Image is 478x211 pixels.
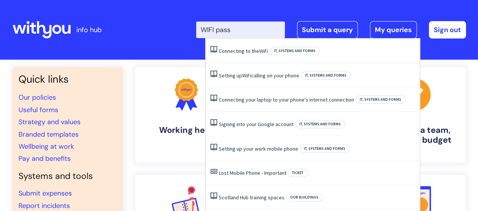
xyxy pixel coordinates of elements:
[270,47,320,55] span: IT, systems and forms
[19,105,58,114] a: Useful forms
[196,22,285,38] input: Search
[219,72,299,79] a: Setting upWiFicalling on your phone
[135,67,238,163] a: Working here
[76,24,102,36] p: info hub
[219,145,298,152] a: Setting up your work mobile phone
[286,193,323,202] span: Our buildings
[297,21,358,39] a: Submit a query
[295,120,345,128] span: IT, systems and forms
[19,93,56,102] a: Our policies
[196,21,466,39] div: | -
[141,125,232,135] h4: Working here
[219,48,268,54] a: Connecting to theWiFi
[301,71,351,80] span: IT, systems and forms
[19,130,79,139] a: Branded templates
[242,72,251,79] span: WiFi
[19,171,117,182] h4: Systems and tools
[19,117,80,126] a: Strategy and values
[219,169,286,176] a: Lost Mobile Phone - Important
[19,142,74,151] a: Wellbeing at work
[219,194,285,201] a: Scotland Hub training spaces
[259,48,268,54] span: WiFi
[288,169,308,177] span: Ticket
[19,154,71,163] a: Pay and benefits
[429,21,466,39] a: Sign out
[300,145,350,153] span: IT, systems and forms
[19,73,117,85] h3: Quick links
[219,96,354,103] a: Connecting your laptop to your phone's internet connection
[19,189,72,198] a: Submit expenses
[356,95,405,104] span: IT, systems and forms
[370,21,417,39] a: My queries
[219,121,294,128] a: Signing into your Google account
